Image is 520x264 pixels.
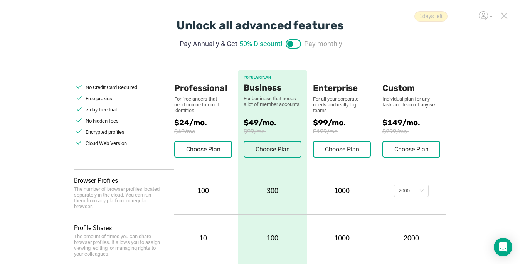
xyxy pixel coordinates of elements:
div: Custom [382,70,440,93]
button: Choose Plan [244,141,301,158]
span: No hidden fees [86,118,119,124]
span: $299/mo. [382,128,446,135]
div: Profile Shares [74,224,174,232]
div: 100 [174,187,232,195]
span: Free proxies [86,96,112,101]
div: Individual plan for any task and team of any size [382,96,440,108]
span: $99/mo. [313,118,382,127]
span: Encrypted profiles [86,129,125,135]
span: Cloud Web Version [86,140,127,146]
span: Pay Annually & Get [180,39,237,49]
div: Open Intercom Messenger [494,238,512,256]
span: 50% Discount! [239,39,283,49]
div: The number of browser profiles located separately in the cloud. You can run them from any platfor... [74,186,163,209]
span: $99/mo. [244,128,301,135]
span: No Credit Card Required [86,84,137,90]
div: 100 [238,215,307,262]
div: For freelancers that need unique Internet identities [174,96,224,113]
div: For all your corporate needs and really big teams [313,96,371,113]
button: Choose Plan [313,141,371,158]
span: $199/mo [313,128,382,135]
div: 300 [238,167,307,214]
div: The amount of times you can share browser profiles. It allows you to assign viewing, editing, or ... [74,234,163,257]
span: Pay monthly [304,39,342,49]
div: Business [244,83,301,93]
span: $149/mo. [382,118,446,127]
div: 1000 [313,234,371,242]
div: Enterprise [313,70,371,93]
div: 2000 [399,185,410,197]
div: 1000 [313,187,371,195]
button: Choose Plan [174,141,232,158]
div: Professional [174,70,232,93]
span: $49/mo [174,128,238,135]
div: 10 [174,234,232,242]
button: Choose Plan [382,141,440,158]
div: POPULAR PLAN [244,75,301,80]
span: $49/mo. [244,118,301,127]
span: 7-day free trial [86,107,117,113]
div: Unlock all advanced features [177,18,344,32]
i: icon: down [419,188,424,194]
div: 2000 [382,234,440,242]
div: a lot of member accounts [244,101,301,107]
div: Browser Profiles [74,177,174,184]
span: $24/mo. [174,118,238,127]
div: For business that needs [244,96,301,101]
span: 1 days left [414,11,448,22]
